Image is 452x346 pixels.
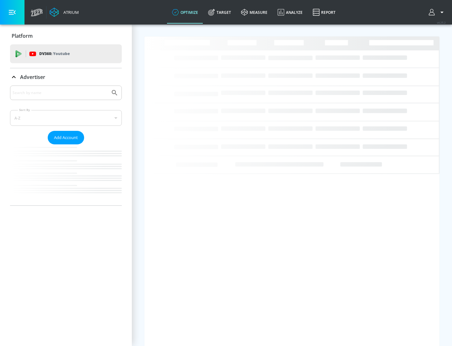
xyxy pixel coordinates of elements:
div: A-Z [10,110,122,126]
label: Sort By [18,108,31,112]
a: measure [236,1,272,24]
a: optimize [167,1,203,24]
div: Atrium [61,9,79,15]
div: Advertiser [10,86,122,205]
p: DV360: [39,50,70,57]
a: Analyze [272,1,308,24]
input: Search by name [13,89,108,97]
div: Advertiser [10,68,122,86]
button: Add Account [48,131,84,144]
span: Add Account [54,134,78,141]
nav: list of Advertiser [10,144,122,205]
span: v 4.25.2 [437,21,446,24]
a: Atrium [50,8,79,17]
div: Platform [10,27,122,45]
p: Platform [12,32,33,39]
a: Target [203,1,236,24]
p: Advertiser [20,74,45,81]
p: Youtube [53,50,70,57]
a: Report [308,1,341,24]
div: DV360: Youtube [10,44,122,63]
